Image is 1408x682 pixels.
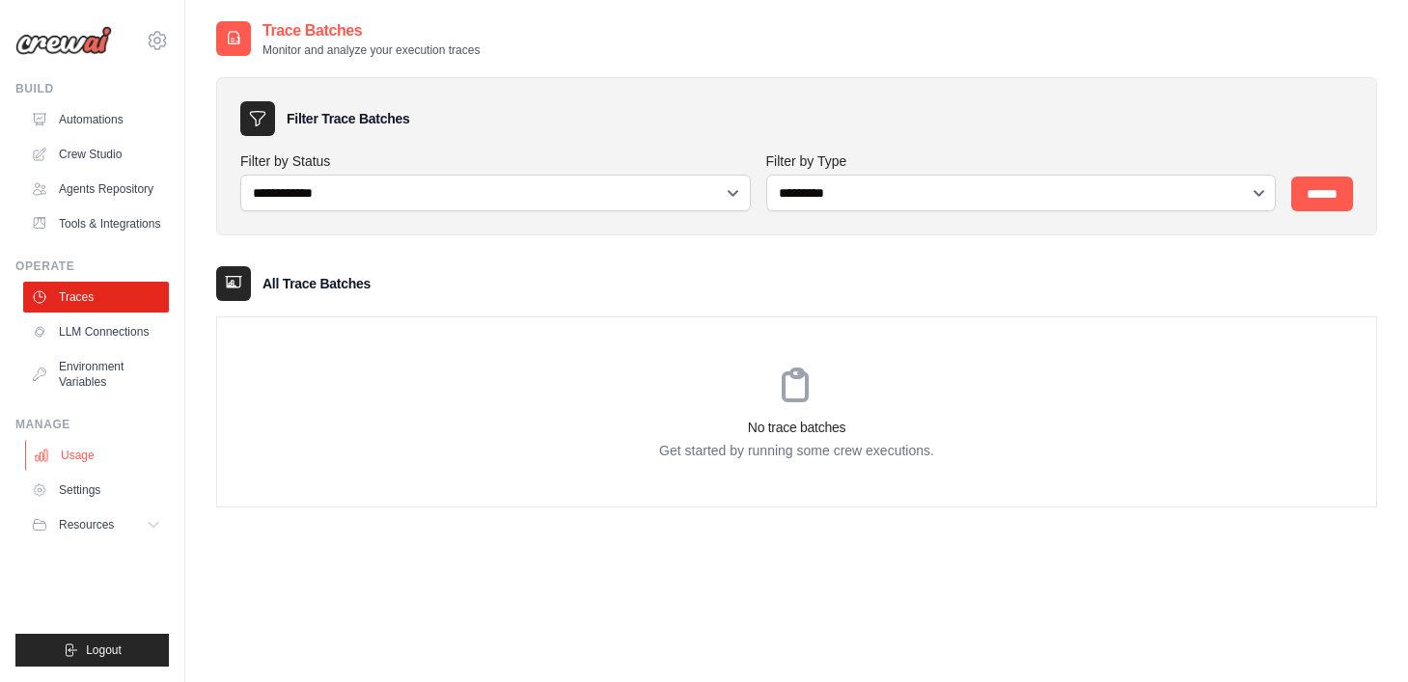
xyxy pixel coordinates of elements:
[15,417,169,432] div: Manage
[262,19,480,42] h2: Trace Batches
[23,208,169,239] a: Tools & Integrations
[23,174,169,205] a: Agents Repository
[240,151,751,171] label: Filter by Status
[23,351,169,397] a: Environment Variables
[287,109,409,128] h3: Filter Trace Batches
[23,509,169,540] button: Resources
[23,316,169,347] a: LLM Connections
[59,517,114,532] span: Resources
[25,440,171,471] a: Usage
[15,26,112,55] img: Logo
[15,259,169,274] div: Operate
[262,42,480,58] p: Monitor and analyze your execution traces
[23,475,169,505] a: Settings
[217,441,1376,460] p: Get started by running some crew executions.
[766,151,1277,171] label: Filter by Type
[23,139,169,170] a: Crew Studio
[86,642,122,658] span: Logout
[15,634,169,667] button: Logout
[15,81,169,96] div: Build
[217,418,1376,437] h3: No trace batches
[23,104,169,135] a: Automations
[262,274,371,293] h3: All Trace Batches
[23,282,169,313] a: Traces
